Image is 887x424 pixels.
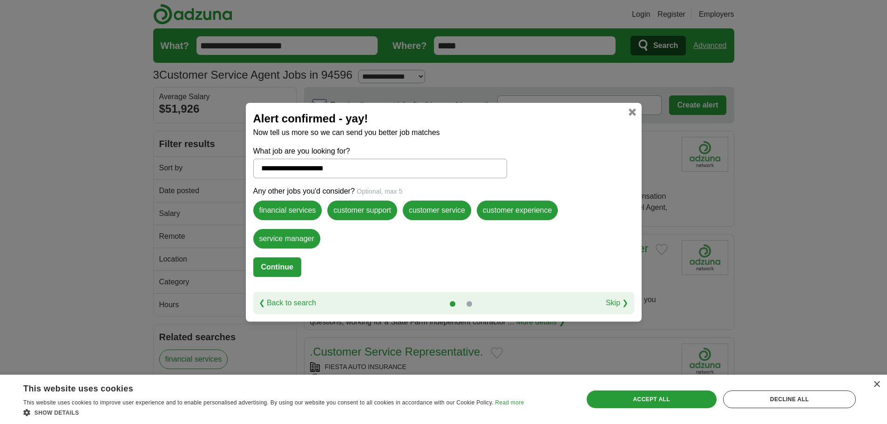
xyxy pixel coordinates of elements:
[34,410,79,416] span: Show details
[253,127,634,138] p: Now tell us more so we can send you better job matches
[587,390,717,408] div: Accept all
[253,110,634,127] h2: Alert confirmed - yay!
[23,399,494,406] span: This website uses cookies to improve user experience and to enable personalised advertising. By u...
[403,201,471,220] label: customer service
[495,399,524,406] a: Read more, opens a new window
[253,229,320,249] label: service manager
[253,257,301,277] button: Continue
[253,186,634,197] p: Any other jobs you'd consider?
[477,201,558,220] label: customer experience
[327,201,397,220] label: customer support
[23,380,501,394] div: This website uses cookies
[723,390,856,408] div: Decline all
[357,188,402,195] span: Optional, max 5
[873,381,880,388] div: Close
[259,297,316,309] a: ❮ Back to search
[253,201,322,220] label: financial services
[606,297,629,309] a: Skip ❯
[23,408,524,417] div: Show details
[253,146,507,157] label: What job are you looking for?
